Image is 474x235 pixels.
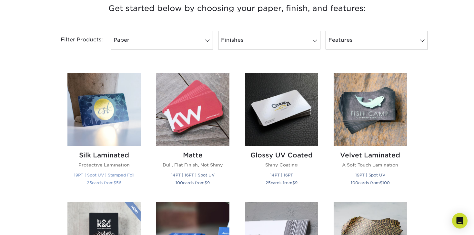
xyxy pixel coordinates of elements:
[355,173,385,177] small: 19PT | Spot UV
[351,180,358,185] span: 100
[114,180,116,185] span: $
[245,151,318,159] h2: Glossy UV Coated
[176,180,183,185] span: 100
[245,73,318,146] img: Glossy UV Coated Business Cards
[207,180,210,185] span: 9
[270,173,293,177] small: 14PT | 16PT
[266,180,271,185] span: 25
[125,202,141,221] img: New Product
[74,173,134,177] small: 19PT | Spot UV | Stamped Foil
[266,180,298,185] small: cards from
[67,162,141,168] p: Protective Lamination
[334,162,407,168] p: A Soft Touch Lamination
[87,180,92,185] span: 25
[67,151,141,159] h2: Silk Laminated
[156,73,229,146] img: Matte Business Cards
[245,73,318,194] a: Glossy UV Coated Business Cards Glossy UV Coated Shiny Coating 14PT | 16PT 25cards from$9
[156,73,229,194] a: Matte Business Cards Matte Dull, Flat Finish, Not Shiny 14PT | 16PT | Spot UV 100cards from$9
[87,180,121,185] small: cards from
[176,180,210,185] small: cards from
[452,213,468,229] div: Open Intercom Messenger
[334,73,407,146] img: Velvet Laminated Business Cards
[116,180,121,185] span: 56
[218,31,320,49] a: Finishes
[205,180,207,185] span: $
[156,162,229,168] p: Dull, Flat Finish, Not Shiny
[380,180,382,185] span: $
[326,31,428,49] a: Features
[111,31,213,49] a: Paper
[156,151,229,159] h2: Matte
[382,180,390,185] span: 100
[334,151,407,159] h2: Velvet Laminated
[67,73,141,146] img: Silk Laminated Business Cards
[67,73,141,194] a: Silk Laminated Business Cards Silk Laminated Protective Lamination 19PT | Spot UV | Stamped Foil ...
[171,173,215,177] small: 14PT | 16PT | Spot UV
[351,180,390,185] small: cards from
[295,180,298,185] span: 9
[334,73,407,194] a: Velvet Laminated Business Cards Velvet Laminated A Soft Touch Lamination 19PT | Spot UV 100cards ...
[292,180,295,185] span: $
[44,31,108,49] div: Filter Products:
[245,162,318,168] p: Shiny Coating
